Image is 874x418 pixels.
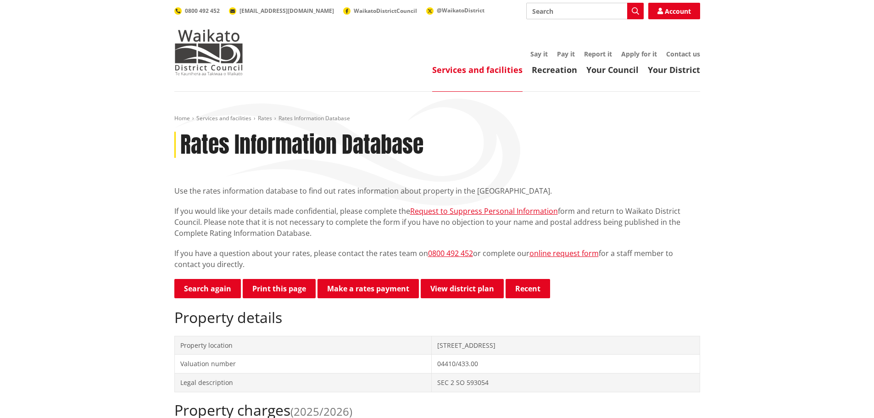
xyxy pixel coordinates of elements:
[529,248,599,258] a: online request form
[532,64,577,75] a: Recreation
[432,336,700,355] td: [STREET_ADDRESS]
[174,336,432,355] td: Property location
[174,373,432,392] td: Legal description
[239,7,334,15] span: [EMAIL_ADDRESS][DOMAIN_NAME]
[437,6,484,14] span: @WaikatoDistrict
[174,115,700,123] nav: breadcrumb
[229,7,334,15] a: [EMAIL_ADDRESS][DOMAIN_NAME]
[180,132,423,158] h1: Rates Information Database
[432,355,700,373] td: 04410/433.00
[258,114,272,122] a: Rates
[174,248,700,270] p: If you have a question about your rates, please contact the rates team on or complete our for a s...
[174,185,700,196] p: Use the rates information database to find out rates information about property in the [GEOGRAPHI...
[174,29,243,75] img: Waikato District Council - Te Kaunihera aa Takiwaa o Waikato
[343,7,417,15] a: WaikatoDistrictCouncil
[432,373,700,392] td: SEC 2 SO 593054
[174,114,190,122] a: Home
[174,279,241,298] a: Search again
[648,3,700,19] a: Account
[174,355,432,373] td: Valuation number
[354,7,417,15] span: WaikatoDistrictCouncil
[278,114,350,122] span: Rates Information Database
[584,50,612,58] a: Report it
[421,279,504,298] a: View district plan
[506,279,550,298] button: Recent
[174,7,220,15] a: 0800 492 452
[648,64,700,75] a: Your District
[196,114,251,122] a: Services and facilities
[174,309,700,326] h2: Property details
[557,50,575,58] a: Pay it
[530,50,548,58] a: Say it
[432,64,523,75] a: Services and facilities
[426,6,484,14] a: @WaikatoDistrict
[428,248,473,258] a: 0800 492 452
[666,50,700,58] a: Contact us
[621,50,657,58] a: Apply for it
[174,206,700,239] p: If you would like your details made confidential, please complete the form and return to Waikato ...
[243,279,316,298] button: Print this page
[317,279,419,298] a: Make a rates payment
[185,7,220,15] span: 0800 492 452
[410,206,558,216] a: Request to Suppress Personal Information
[586,64,639,75] a: Your Council
[526,3,644,19] input: Search input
